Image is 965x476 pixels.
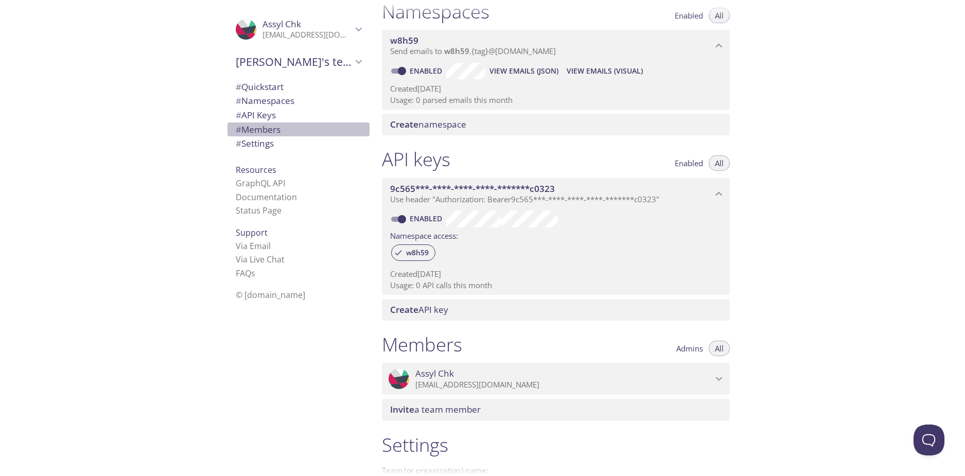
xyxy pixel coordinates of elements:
div: Members [227,122,370,137]
span: # [236,124,241,135]
div: Create API Key [382,299,730,321]
p: Usage: 0 API calls this month [390,280,722,291]
div: Assyl Chk [382,363,730,395]
p: [EMAIL_ADDRESS][DOMAIN_NAME] [262,30,352,40]
div: Invite a team member [382,399,730,420]
div: Create namespace [382,114,730,135]
span: s [251,268,255,279]
p: [EMAIL_ADDRESS][DOMAIN_NAME] [415,380,712,390]
div: Assyl's team [227,48,370,75]
a: GraphQL API [236,178,285,189]
span: # [236,109,241,121]
span: Create [390,118,418,130]
span: w8h59 [400,248,435,257]
span: a team member [390,403,481,415]
button: All [709,155,730,171]
button: Admins [670,341,709,356]
span: © [DOMAIN_NAME] [236,289,305,301]
p: Usage: 0 parsed emails this month [390,95,722,105]
iframe: Help Scout Beacon - Open [914,425,944,455]
h1: API keys [382,148,450,171]
h1: Settings [382,433,730,456]
span: API Keys [236,109,276,121]
span: Namespaces [236,95,294,107]
button: All [709,341,730,356]
a: Enabled [408,214,446,223]
span: # [236,95,241,107]
div: Quickstart [227,80,370,94]
label: Namespace access: [390,227,458,242]
a: Via Live Chat [236,254,285,265]
div: w8h59 [391,244,435,261]
span: namespace [390,118,466,130]
a: FAQ [236,268,255,279]
div: Team Settings [227,136,370,151]
span: Create [390,304,418,315]
span: # [236,81,241,93]
div: w8h59 namespace [382,30,730,62]
p: Created [DATE] [390,269,722,279]
span: Send emails to . {tag} @[DOMAIN_NAME] [390,46,556,56]
span: Invite [390,403,414,415]
div: Namespaces [227,94,370,108]
div: Assyl Chk [227,12,370,46]
span: Assyl Chk [262,18,301,30]
span: View Emails (Visual) [567,65,643,77]
span: API key [390,304,448,315]
h1: Members [382,333,462,356]
span: View Emails (JSON) [489,65,558,77]
button: View Emails (JSON) [485,63,563,79]
p: Created [DATE] [390,83,722,94]
a: Enabled [408,66,446,76]
span: Assyl Chk [415,368,454,379]
a: Documentation [236,191,297,203]
span: w8h59 [390,34,418,46]
button: Enabled [669,155,709,171]
span: Resources [236,164,276,175]
span: Quickstart [236,81,284,93]
span: Support [236,227,268,238]
a: Via Email [236,240,271,252]
button: View Emails (Visual) [563,63,647,79]
span: Settings [236,137,274,149]
span: # [236,137,241,149]
span: [PERSON_NAME]'s team [236,55,352,69]
div: API Keys [227,108,370,122]
span: w8h59 [444,46,469,56]
a: Status Page [236,205,282,216]
span: Members [236,124,280,135]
